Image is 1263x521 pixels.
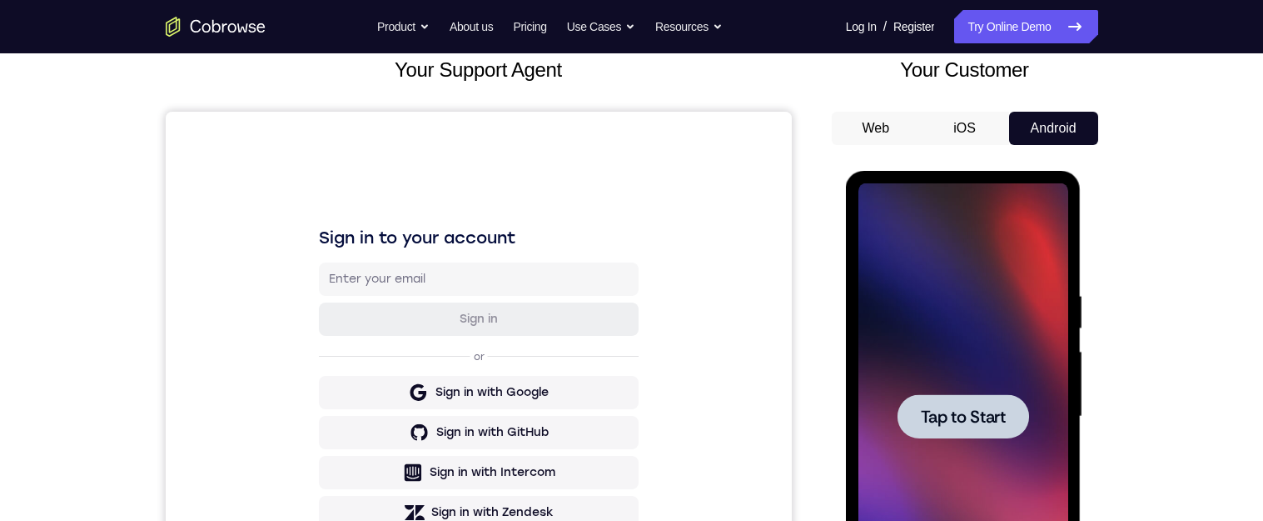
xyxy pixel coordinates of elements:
[264,353,390,369] div: Sign in with Intercom
[1009,112,1098,145] button: Android
[883,17,887,37] span: /
[832,55,1098,85] h2: Your Customer
[153,264,473,298] button: Sign in with Google
[270,273,383,289] div: Sign in with Google
[75,238,160,254] span: Tap to Start
[271,313,383,329] div: Sign in with GitHub
[832,112,921,145] button: Web
[567,10,635,43] button: Use Cases
[153,431,473,444] p: Don't have an account?
[920,112,1009,145] button: iOS
[450,10,493,43] a: About us
[266,393,388,409] div: Sign in with Zendesk
[655,10,723,43] button: Resources
[153,384,473,418] button: Sign in with Zendesk
[59,421,205,494] div: Unexpectedly lost connection to device
[954,10,1097,43] a: Try Online Demo
[153,304,473,338] button: Sign in with GitHub
[846,10,877,43] a: Log In
[893,10,934,43] a: Register
[305,238,322,252] p: or
[166,55,792,85] h2: Your Support Agent
[281,432,400,443] a: Create a new account
[153,344,473,378] button: Sign in with Intercom
[52,223,183,268] button: Tap to Start
[166,17,266,37] a: Go to the home page
[377,10,430,43] button: Product
[513,10,546,43] a: Pricing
